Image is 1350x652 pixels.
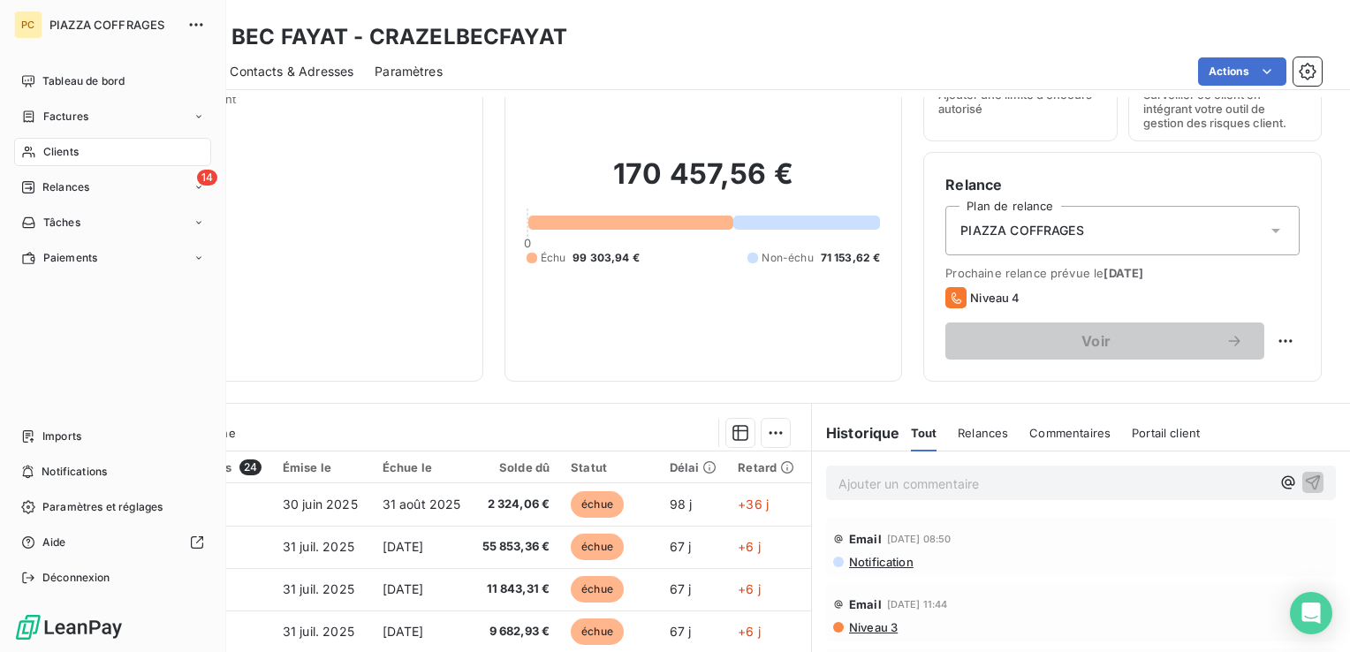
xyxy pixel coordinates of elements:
span: +6 j [738,624,761,639]
span: Notifications [42,464,107,480]
span: PIAZZA COFFRAGES [960,222,1083,239]
span: échue [571,491,624,518]
span: Email [849,532,882,546]
span: +6 j [738,581,761,596]
span: Relances [958,426,1008,440]
span: Niveau 3 [847,620,898,634]
span: +6 j [738,539,761,554]
span: Paiements [43,250,97,266]
span: Voir [967,334,1225,348]
h2: 170 457,56 € [527,156,881,209]
span: 14 [197,170,217,186]
span: Aide [42,534,66,550]
span: 2 324,06 € [482,496,550,513]
span: 31 août 2025 [383,497,461,512]
div: Délai [670,460,717,474]
span: Contacts & Adresses [230,63,353,80]
div: PC [14,11,42,39]
span: [DATE] 08:50 [887,534,952,544]
span: Tout [911,426,937,440]
div: Retard [738,460,794,474]
span: 31 juil. 2025 [283,624,354,639]
span: Email [849,597,882,611]
span: Propriétés Client [142,92,461,117]
span: Déconnexion [42,570,110,586]
span: 11 843,31 € [482,580,550,598]
span: Portail client [1132,426,1200,440]
img: Logo LeanPay [14,613,124,641]
button: Voir [945,322,1264,360]
span: Clients [43,144,79,160]
span: 31 juil. 2025 [283,539,354,554]
span: [DATE] [383,581,424,596]
span: 0 [524,236,531,250]
span: [DATE] [383,539,424,554]
span: 71 153,62 € [821,250,881,266]
span: +36 j [738,497,769,512]
div: Open Intercom Messenger [1290,592,1332,634]
span: Factures [43,109,88,125]
span: Paramètres et réglages [42,499,163,515]
span: Tâches [43,215,80,231]
span: 67 j [670,539,692,554]
span: Paramètres [375,63,443,80]
span: Échu [541,250,566,266]
h3: RAZEL BEC FAYAT - CRAZELBECFAYAT [155,21,567,53]
span: Prochaine relance prévue le [945,266,1300,280]
span: [DATE] 11:44 [887,599,948,610]
span: Notification [847,555,914,569]
div: Émise le [283,460,361,474]
a: Aide [14,528,211,557]
span: Tableau de bord [42,73,125,89]
span: Non-échu [762,250,813,266]
span: 67 j [670,624,692,639]
h6: Relance [945,174,1300,195]
span: 67 j [670,581,692,596]
span: 30 juin 2025 [283,497,358,512]
button: Actions [1198,57,1286,86]
span: échue [571,618,624,645]
div: Solde dû [482,460,550,474]
div: Échue le [383,460,461,474]
span: Relances [42,179,89,195]
span: PIAZZA COFFRAGES [49,18,177,32]
span: échue [571,534,624,560]
span: [DATE] [383,624,424,639]
span: [DATE] [1104,266,1143,280]
span: Imports [42,428,81,444]
h6: Historique [812,422,900,444]
span: Commentaires [1029,426,1111,440]
div: Statut [571,460,648,474]
span: 9 682,93 € [482,623,550,641]
span: 31 juil. 2025 [283,581,354,596]
span: échue [571,576,624,603]
span: 98 j [670,497,693,512]
span: Ajouter une limite d’encours autorisé [938,87,1102,116]
span: Niveau 4 [970,291,1020,305]
span: 24 [239,459,262,475]
span: 55 853,36 € [482,538,550,556]
span: Surveiller ce client en intégrant votre outil de gestion des risques client. [1143,87,1307,130]
span: 99 303,94 € [573,250,640,266]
